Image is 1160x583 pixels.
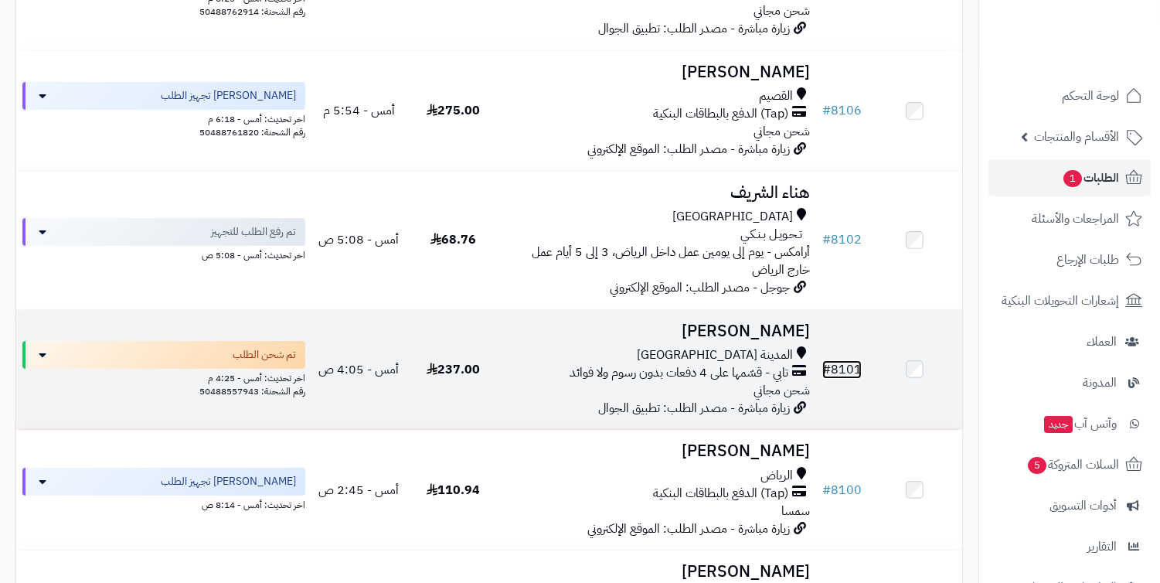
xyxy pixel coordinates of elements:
[1083,372,1117,394] span: المدونة
[1062,85,1119,107] span: لوحة التحكم
[507,442,810,460] h3: [PERSON_NAME]
[1027,456,1047,475] span: 5
[1043,413,1117,435] span: وآتس آب
[1049,495,1117,517] span: أدوات التسويق
[637,346,793,364] span: المدينة [GEOGRAPHIC_DATA]
[211,224,296,240] span: تم رفع الطلب للتجهيز
[822,101,862,120] a: #8106
[822,230,831,249] span: #
[822,481,862,499] a: #8100
[507,563,810,581] h3: [PERSON_NAME]
[988,446,1151,483] a: السلات المتروكة5
[610,278,790,297] span: جوجل - مصدر الطلب: الموقع الإلكتروني
[161,474,296,489] span: [PERSON_NAME] تجهيز الطلب
[1002,290,1119,312] span: إشعارات التحويلات البنكية
[587,140,790,159] span: زيارة مباشرة - مصدر الطلب: الموقع الإلكتروني
[161,88,296,104] span: [PERSON_NAME] تجهيز الطلب
[988,487,1151,524] a: أدوات التسويق
[318,360,399,379] span: أمس - 4:05 ص
[781,502,810,520] span: سمسا
[598,399,790,418] span: زيارة مباشرة - مصدر الطلب: تطبيق الجوال
[822,360,862,379] a: #8101
[822,481,831,499] span: #
[759,87,793,105] span: القصيم
[233,347,296,363] span: تم شحن الطلب
[1032,208,1119,230] span: المراجعات والأسئلة
[822,360,831,379] span: #
[22,110,305,126] div: اخر تحديث: أمس - 6:18 م
[22,496,305,512] div: اخر تحديث: أمس - 8:14 ص
[988,528,1151,565] a: التقارير
[1026,454,1119,476] span: السلات المتروكة
[988,405,1151,442] a: وآتس آبجديد
[427,101,480,120] span: 275.00
[988,364,1151,401] a: المدونة
[653,105,788,123] span: (Tap) الدفع بالبطاقات البنكية
[1062,167,1119,189] span: الطلبات
[598,19,790,38] span: زيارة مباشرة - مصدر الطلب: تطبيق الجوال
[507,322,810,340] h3: [PERSON_NAME]
[988,323,1151,360] a: العملاء
[507,184,810,202] h3: هناء الشريف
[653,485,788,503] span: (Tap) الدفع بالبطاقات البنكية
[988,159,1151,196] a: الطلبات1
[988,241,1151,278] a: طلبات الإرجاع
[427,481,480,499] span: 110.94
[323,101,395,120] span: أمس - 5:54 م
[822,101,831,120] span: #
[988,77,1151,114] a: لوحة التحكم
[1087,536,1117,557] span: التقارير
[427,360,480,379] span: 237.00
[672,208,793,226] span: [GEOGRAPHIC_DATA]
[988,200,1151,237] a: المراجعات والأسئلة
[760,467,793,485] span: الرياض
[199,384,305,398] span: رقم الشحنة: 50488557943
[199,5,305,19] span: رقم الشحنة: 50488762914
[1063,169,1083,188] span: 1
[753,381,810,400] span: شحن مجاني
[532,243,810,279] span: أرامكس - يوم إلى يومين عمل داخل الرياض، 3 إلى 5 أيام عمل خارج الرياض
[570,364,788,382] span: تابي - قسّمها على 4 دفعات بدون رسوم ولا فوائد
[753,2,810,20] span: شحن مجاني
[22,246,305,262] div: اخر تحديث: أمس - 5:08 ص
[507,63,810,81] h3: [PERSON_NAME]
[822,230,862,249] a: #8102
[587,520,790,538] span: زيارة مباشرة - مصدر الطلب: الموقع الإلكتروني
[318,230,399,249] span: أمس - 5:08 ص
[988,282,1151,319] a: إشعارات التحويلات البنكية
[430,230,476,249] span: 68.76
[22,369,305,385] div: اخر تحديث: أمس - 4:25 م
[1087,331,1117,353] span: العملاء
[199,125,305,139] span: رقم الشحنة: 50488761820
[753,122,810,141] span: شحن مجاني
[1055,12,1145,44] img: logo-2.png
[318,481,399,499] span: أمس - 2:45 ص
[740,226,802,244] span: تـحـويـل بـنـكـي
[1044,416,1073,433] span: جديد
[1056,249,1119,271] span: طلبات الإرجاع
[1034,126,1119,148] span: الأقسام والمنتجات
